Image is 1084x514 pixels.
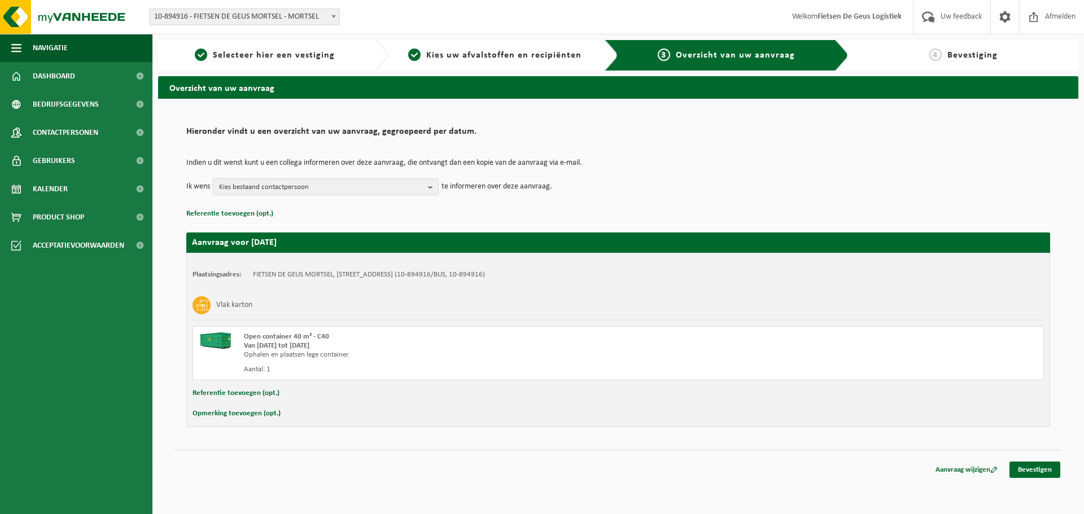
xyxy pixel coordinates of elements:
div: Aantal: 1 [244,365,663,374]
img: HK-XC-40-GN-00.png [199,332,233,349]
span: Product Shop [33,203,84,231]
div: Ophalen en plaatsen lege container [244,350,663,359]
span: 10-894916 - FIETSEN DE GEUS MORTSEL - MORTSEL [150,9,339,25]
a: Aanvraag wijzigen [927,462,1006,478]
p: Indien u dit wenst kunt u een collega informeren over deze aanvraag, die ontvangt dan een kopie v... [186,159,1050,167]
span: Kies uw afvalstoffen en recipiënten [426,51,582,60]
strong: Aanvraag voor [DATE] [192,238,277,247]
h3: Vlak karton [216,296,252,314]
span: Bedrijfsgegevens [33,90,99,118]
td: FIETSEN DE GEUS MORTSEL, [STREET_ADDRESS] (10-894916/BUS, 10-894916) [253,270,485,279]
p: te informeren over deze aanvraag. [442,178,552,195]
span: 2 [408,49,421,61]
span: Gebruikers [33,147,75,175]
strong: Fietsen De Geus Logistiek [818,12,902,21]
button: Referentie toevoegen (opt.) [193,386,279,401]
span: 3 [658,49,670,61]
span: 1 [195,49,207,61]
a: 2Kies uw afvalstoffen en recipiënten [394,49,596,62]
button: Opmerking toevoegen (opt.) [193,406,281,421]
span: Dashboard [33,62,75,90]
h2: Hieronder vindt u een overzicht van uw aanvraag, gegroepeerd per datum. [186,127,1050,142]
span: Kies bestaand contactpersoon [219,179,423,196]
strong: Plaatsingsadres: [193,271,242,278]
span: Open container 40 m³ - C40 [244,333,329,340]
button: Kies bestaand contactpersoon [213,178,439,195]
span: Selecteer hier een vestiging [213,51,335,60]
h2: Overzicht van uw aanvraag [158,76,1078,98]
span: Overzicht van uw aanvraag [676,51,795,60]
a: Bevestigen [1009,462,1060,478]
span: 4 [929,49,942,61]
span: Contactpersonen [33,118,98,147]
span: 10-894916 - FIETSEN DE GEUS MORTSEL - MORTSEL [149,8,340,25]
a: 1Selecteer hier een vestiging [164,49,366,62]
p: Ik wens [186,178,210,195]
span: Navigatie [33,34,68,62]
strong: Van [DATE] tot [DATE] [244,342,309,349]
span: Acceptatievoorwaarden [33,231,124,260]
span: Kalender [33,175,68,203]
span: Bevestiging [947,51,998,60]
button: Referentie toevoegen (opt.) [186,207,273,221]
